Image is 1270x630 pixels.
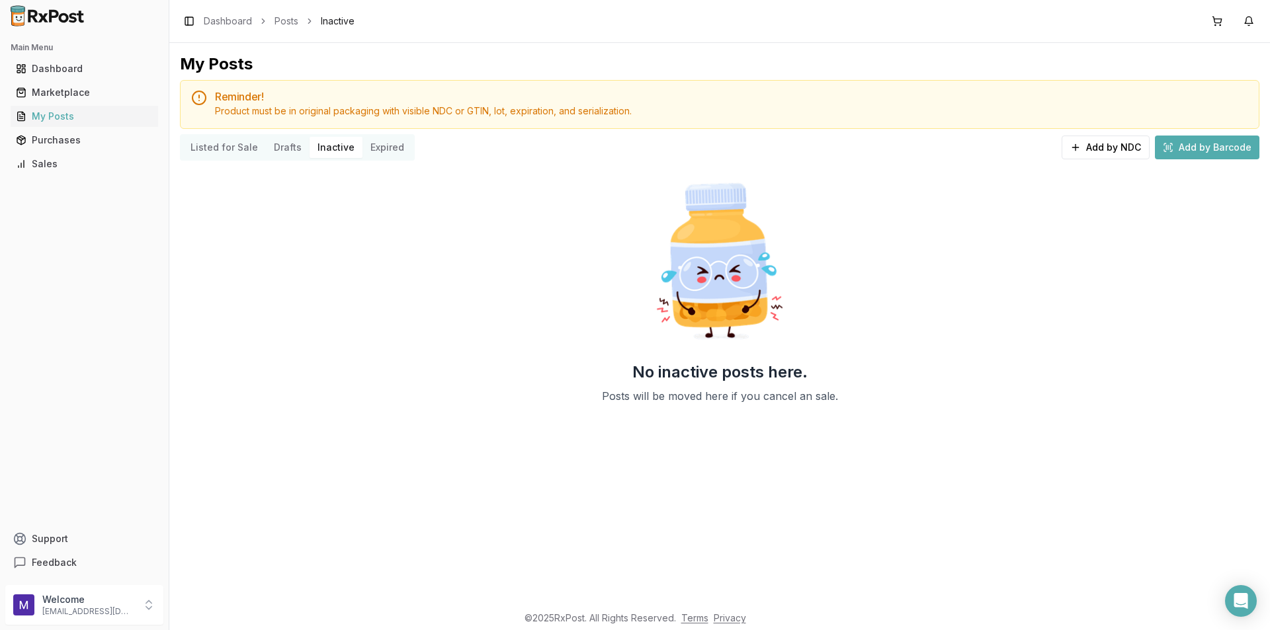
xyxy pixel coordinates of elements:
[16,62,153,75] div: Dashboard
[16,86,153,99] div: Marketplace
[16,110,153,123] div: My Posts
[266,137,310,158] button: Drafts
[362,137,412,158] button: Expired
[16,157,153,171] div: Sales
[11,57,158,81] a: Dashboard
[11,152,158,176] a: Sales
[16,134,153,147] div: Purchases
[5,130,163,151] button: Purchases
[215,91,1248,102] h5: Reminder!
[11,104,158,128] a: My Posts
[275,15,298,28] a: Posts
[321,15,355,28] span: Inactive
[5,82,163,103] button: Marketplace
[42,606,134,617] p: [EMAIL_ADDRESS][DOMAIN_NAME]
[42,593,134,606] p: Welcome
[215,104,1248,118] div: Product must be in original packaging with visible NDC or GTIN, lot, expiration, and serialization.
[1155,136,1259,159] button: Add by Barcode
[11,128,158,152] a: Purchases
[5,106,163,127] button: My Posts
[5,527,163,551] button: Support
[635,177,804,346] img: Sad Pill Bottle
[310,137,362,158] button: Inactive
[204,15,355,28] nav: breadcrumb
[5,551,163,574] button: Feedback
[1225,585,1257,617] div: Open Intercom Messenger
[5,58,163,79] button: Dashboard
[602,388,838,404] p: Posts will be moved here if you cancel an sale.
[11,42,158,53] h2: Main Menu
[5,5,90,26] img: RxPost Logo
[632,362,808,383] h2: No inactive posts here.
[13,594,34,615] img: User avatar
[204,15,252,28] a: Dashboard
[183,137,266,158] button: Listed for Sale
[1062,136,1150,159] button: Add by NDC
[180,54,253,75] div: My Posts
[11,81,158,104] a: Marketplace
[32,556,77,569] span: Feedback
[681,612,708,623] a: Terms
[5,153,163,175] button: Sales
[714,612,746,623] a: Privacy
